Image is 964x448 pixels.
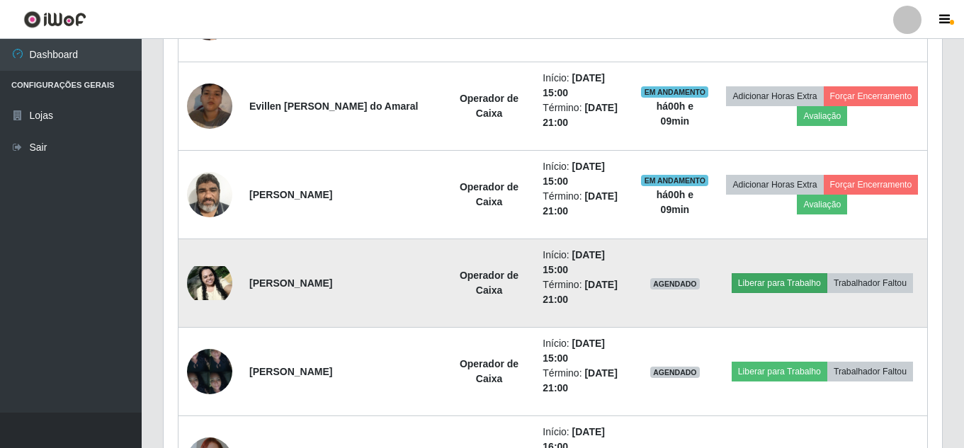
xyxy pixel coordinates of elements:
[460,270,518,296] strong: Operador de Caixa
[543,277,624,307] li: Término:
[641,86,708,98] span: EM ANDAMENTO
[249,277,332,289] strong: [PERSON_NAME]
[543,71,624,100] li: Início:
[824,175,919,195] button: Forçar Encerramento
[249,100,418,112] strong: Evillen [PERSON_NAME] do Amaral
[249,366,332,377] strong: [PERSON_NAME]
[543,72,605,98] time: [DATE] 15:00
[187,164,232,224] img: 1625107347864.jpeg
[187,341,232,401] img: 1754847204273.jpeg
[797,106,847,126] button: Avaliação
[657,100,693,127] strong: há 00 h e 09 min
[827,273,913,293] button: Trabalhador Faltou
[543,189,624,219] li: Término:
[824,86,919,106] button: Forçar Encerramento
[543,161,605,187] time: [DATE] 15:00
[543,248,624,277] li: Início:
[249,189,332,200] strong: [PERSON_NAME]
[827,362,913,381] button: Trabalhador Faltou
[23,11,86,28] img: CoreUI Logo
[460,358,518,384] strong: Operador de Caixa
[543,100,624,130] li: Término:
[543,159,624,189] li: Início:
[641,175,708,186] span: EM ANDAMENTO
[543,366,624,396] li: Término:
[650,367,700,378] span: AGENDADO
[726,86,823,106] button: Adicionar Horas Extra
[543,336,624,366] li: Início:
[797,195,847,214] button: Avaliação
[657,189,693,215] strong: há 00 h e 09 min
[460,93,518,119] strong: Operador de Caixa
[543,249,605,275] time: [DATE] 15:00
[543,338,605,364] time: [DATE] 15:00
[650,278,700,289] span: AGENDADO
[732,273,827,293] button: Liberar para Trabalho
[187,66,232,147] img: 1751338751212.jpeg
[732,362,827,381] button: Liberar para Trabalho
[187,266,232,300] img: 1754843308971.jpeg
[726,175,823,195] button: Adicionar Horas Extra
[460,181,518,207] strong: Operador de Caixa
